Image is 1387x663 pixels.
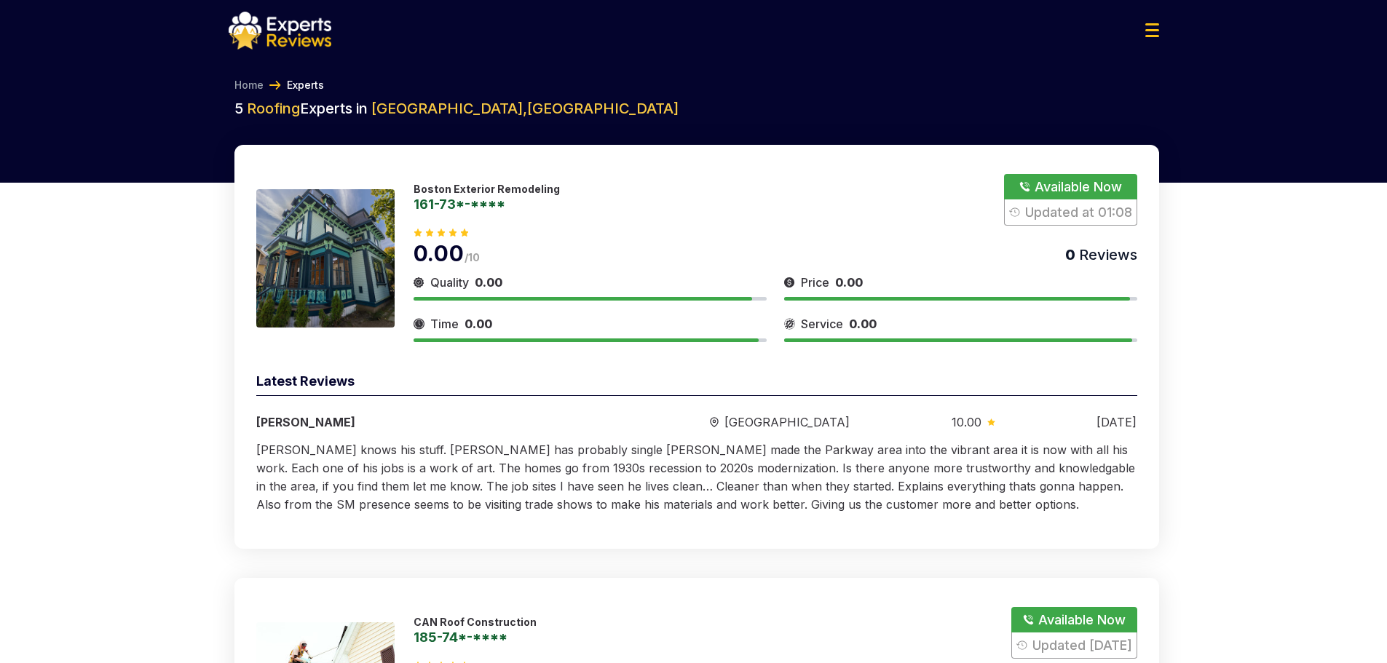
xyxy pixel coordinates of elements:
h2: 5 Experts in [234,98,1159,119]
span: 0.00 [475,275,502,290]
span: Service [801,315,843,333]
div: [DATE] [1096,413,1137,431]
span: Price [801,274,829,291]
span: 0 [1065,246,1075,263]
span: 0.00 [465,317,492,331]
span: /10 [465,251,481,263]
img: slider icon [414,274,424,291]
span: Quality [430,274,469,291]
img: Menu Icon [1145,23,1159,37]
div: [PERSON_NAME] [256,413,609,431]
span: 0.00 [835,275,863,290]
span: Reviews [1075,246,1137,263]
img: logo [229,12,331,49]
a: Home [234,78,264,92]
span: 0.00 [414,240,465,266]
div: Latest Reviews [256,371,1137,396]
img: slider icon [784,274,795,291]
p: Boston Exterior Remodeling [414,183,560,195]
span: 10.00 [952,413,981,431]
img: slider icon [784,315,795,333]
img: slider icon [710,417,719,428]
span: [GEOGRAPHIC_DATA] [724,413,850,431]
img: slider icon [987,418,995,426]
nav: Breadcrumb [229,78,1159,92]
img: slider icon [414,315,424,333]
p: CAN Roof Construction [414,616,537,628]
a: Experts [287,78,324,92]
span: [GEOGRAPHIC_DATA] , [GEOGRAPHIC_DATA] [371,100,679,117]
iframe: OpenWidget widget [1326,602,1387,663]
img: 175888063888492.jpeg [256,189,395,327]
span: [PERSON_NAME] knows his stuff. [PERSON_NAME] has probably single [PERSON_NAME] made the Parkway a... [256,442,1135,512]
span: Time [430,315,459,333]
span: 0.00 [849,317,877,331]
span: Roofing [247,100,300,117]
